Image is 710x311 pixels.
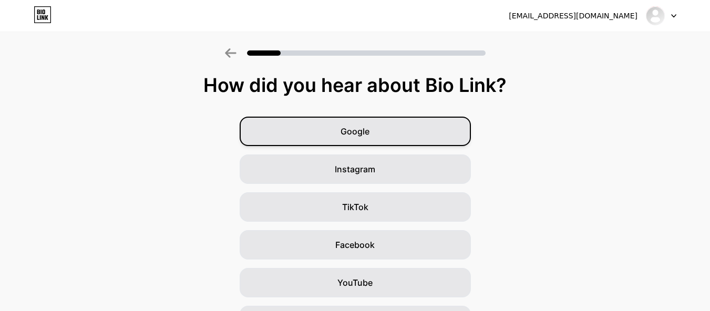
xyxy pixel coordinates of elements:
[341,125,369,138] span: Google
[5,75,705,96] div: How did you hear about Bio Link?
[337,276,373,289] span: YouTube
[335,239,375,251] span: Facebook
[342,201,368,213] span: TikTok
[335,163,375,175] span: Instagram
[645,6,665,26] img: myflightone
[509,11,637,22] div: [EMAIL_ADDRESS][DOMAIN_NAME]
